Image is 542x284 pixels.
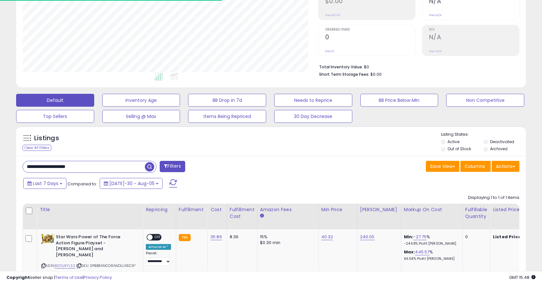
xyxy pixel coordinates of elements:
[321,206,355,213] div: Min Price
[260,213,264,219] small: Amazon Fees.
[146,244,171,250] div: Amazon AI *
[102,110,180,123] button: Selling @ Max
[447,139,459,144] label: Active
[230,234,252,240] div: 8.36
[493,234,522,240] b: Listed Price:
[404,249,457,261] div: %
[34,134,59,143] h5: Listings
[179,234,191,241] small: FBA
[429,49,442,53] small: Prev: N/A
[274,110,352,123] button: 30 Day Decrease
[319,63,515,70] li: $0
[490,139,514,144] label: Deactivated
[179,206,205,213] div: Fulfillment
[465,234,485,240] div: 0
[490,146,507,152] label: Archived
[33,180,58,187] span: Last 7 Days
[260,240,314,246] div: $0.30 min
[401,204,462,229] th: The percentage added to the cost of goods (COGS) that forms the calculator for Min & Max prices.
[413,234,427,240] a: -27.75
[319,72,369,77] b: Short Term Storage Fees:
[16,94,94,107] button: Default
[109,180,155,187] span: [DATE]-30 - Aug-05
[100,178,163,189] button: [DATE]-30 - Aug-05
[415,249,429,255] a: 445.57
[404,234,457,246] div: %
[370,71,382,77] span: $0.00
[492,161,519,172] button: Actions
[230,206,255,220] div: Fulfillment Cost
[146,251,171,266] div: Preset:
[465,206,487,220] div: Fulfillable Quantity
[360,206,398,213] div: [PERSON_NAME]
[319,64,363,70] b: Total Inventory Value:
[23,178,66,189] button: Last 7 Days
[446,94,524,107] button: Non Competitive
[160,161,185,172] button: Filters
[6,274,30,280] strong: Copyright
[429,13,442,17] small: Prev: N/A
[274,94,352,107] button: Needs to Reprice
[102,94,180,107] button: Inventory Age
[360,94,438,107] button: BB Price Below Min
[260,234,314,240] div: 15%
[41,234,54,244] img: 51AXhGZBP2L._SL40_.jpg
[404,234,414,240] b: Min:
[23,145,51,151] div: Clear All Filters
[509,274,536,280] span: 2025-08-13 15:48 GMT
[429,34,519,42] h2: N/A
[40,206,140,213] div: Title
[55,274,83,280] a: Terms of Use
[56,234,134,260] b: Star Wars Power of The Force Action Figure Playset - [PERSON_NAME] and [PERSON_NAME]
[465,163,485,170] span: Columns
[429,28,519,32] span: ROI
[84,274,112,280] a: Privacy Policy
[6,275,112,281] div: seller snap | |
[404,241,457,246] p: -24.68% Profit [PERSON_NAME]
[426,161,459,172] button: Save View
[260,206,316,213] div: Amazon Fees
[325,49,334,53] small: Prev: 0
[468,195,519,201] div: Displaying 1 to 1 of 1 items
[325,13,340,17] small: Prev: $0.00
[441,132,526,138] p: Listing States:
[360,234,375,240] a: 240.00
[153,235,163,240] span: OFF
[188,110,266,123] button: Items Being Repriced
[67,181,97,187] span: Compared to:
[404,257,457,261] p: 66.58% Profit [PERSON_NAME]
[210,234,222,240] a: 35.86
[404,249,415,255] b: Max:
[321,234,333,240] a: 40.32
[325,34,415,42] h2: 0
[460,161,491,172] button: Columns
[447,146,471,152] label: Out of Stock
[188,94,266,107] button: BB Drop in 7d
[146,206,173,213] div: Repricing
[16,110,94,123] button: Top Sellers
[325,28,415,32] span: Ordered Items
[55,263,75,269] a: B001JKYL32
[210,206,224,213] div: Cost
[76,263,136,268] span: | SKU: SPBBRANCORANDLUKEC9*
[404,206,460,213] div: Markup on Cost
